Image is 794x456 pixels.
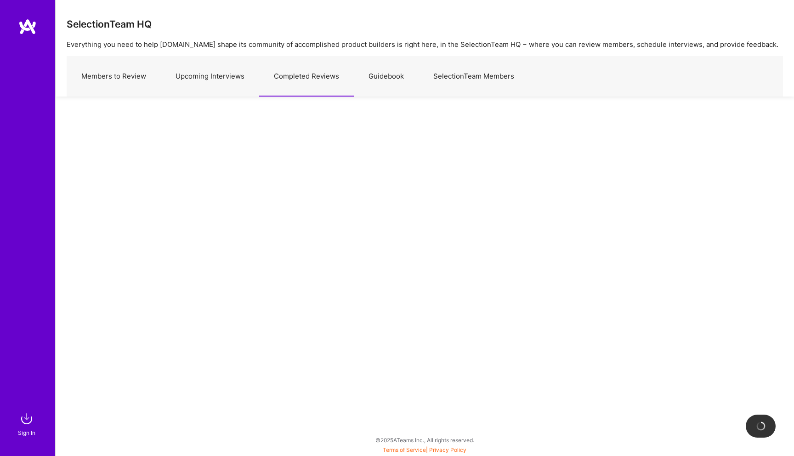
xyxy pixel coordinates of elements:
div: © 2025 ATeams Inc., All rights reserved. [55,428,794,451]
a: Privacy Policy [429,446,466,453]
a: sign inSign In [19,410,36,438]
img: logo [18,18,37,35]
a: Guidebook [354,57,419,97]
div: Sign In [18,428,35,438]
span: | [383,446,466,453]
img: loading [756,422,766,431]
a: Completed Reviews [259,57,354,97]
a: Members to Review [67,57,161,97]
a: Terms of Service [383,446,426,453]
p: Everything you need to help [DOMAIN_NAME] shape its community of accomplished product builders is... [67,40,783,49]
img: sign in [17,410,36,428]
a: SelectionTeam Members [419,57,529,97]
h3: SelectionTeam HQ [67,18,152,30]
a: Upcoming Interviews [161,57,259,97]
